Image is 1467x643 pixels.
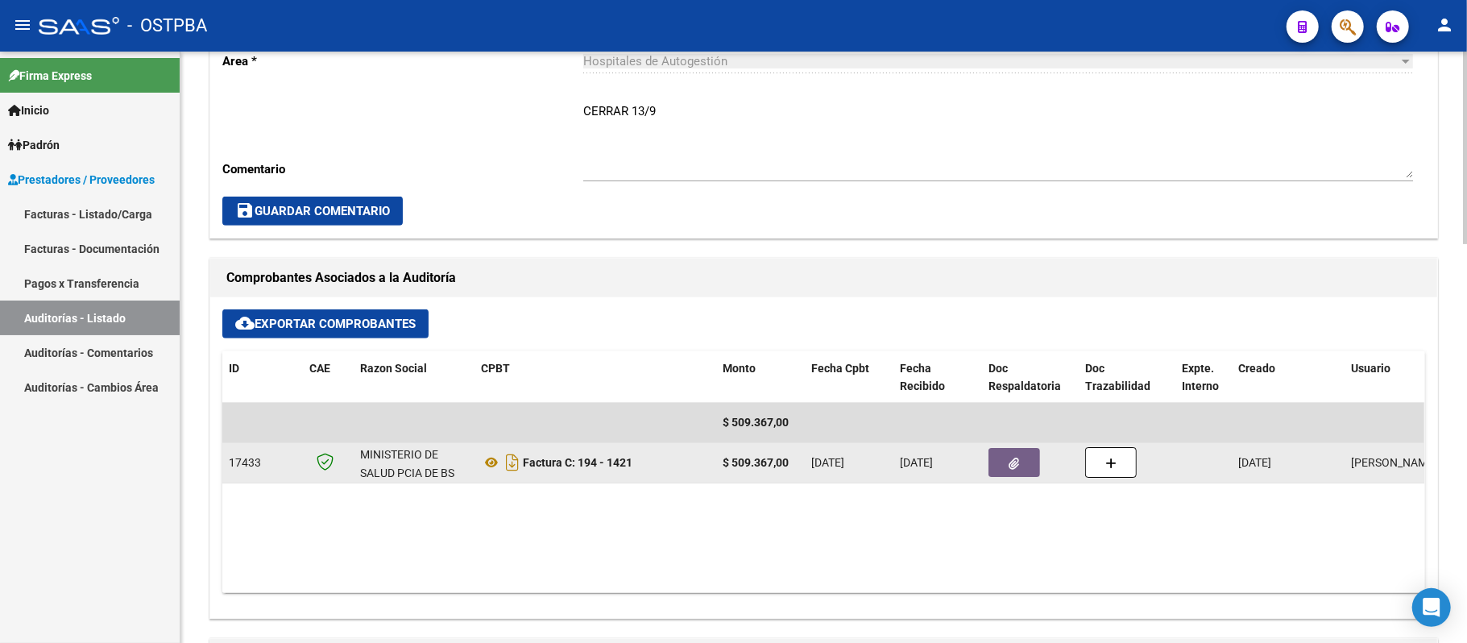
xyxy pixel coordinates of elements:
datatable-header-cell: CAE [303,351,354,404]
i: Descargar documento [502,450,523,475]
span: [DATE] [900,456,933,469]
datatable-header-cell: ID [222,351,303,404]
mat-icon: save [235,201,255,220]
span: 17433 [229,456,261,469]
span: Creado [1238,362,1275,375]
span: Hospitales de Autogestión [583,54,727,68]
datatable-header-cell: CPBT [474,351,716,404]
datatable-header-cell: Fecha Cpbt [805,351,893,404]
mat-icon: menu [13,15,32,35]
mat-icon: cloud_download [235,313,255,333]
mat-icon: person [1435,15,1454,35]
span: Guardar Comentario [235,204,390,218]
h1: Comprobantes Asociados a la Auditoría [226,265,1421,291]
span: Firma Express [8,67,92,85]
span: Expte. Interno [1182,362,1219,393]
button: Exportar Comprobantes [222,309,429,338]
datatable-header-cell: Fecha Recibido [893,351,982,404]
span: Doc Respaldatoria [988,362,1061,393]
span: Monto [723,362,756,375]
p: Comentario [222,160,583,178]
div: Open Intercom Messenger [1412,588,1451,627]
span: [DATE] [811,456,844,469]
span: - OSTPBA [127,8,207,44]
span: Fecha Recibido [900,362,945,393]
span: CPBT [481,362,510,375]
datatable-header-cell: Creado [1232,351,1345,404]
strong: $ 509.367,00 [723,456,789,469]
span: Inicio [8,102,49,119]
button: Guardar Comentario [222,197,403,226]
datatable-header-cell: Monto [716,351,805,404]
span: Fecha Cpbt [811,362,869,375]
span: Prestadores / Proveedores [8,171,155,189]
span: $ 509.367,00 [723,416,789,429]
p: Area * [222,52,583,70]
span: CAE [309,362,330,375]
span: ID [229,362,239,375]
span: Usuario [1351,362,1390,375]
datatable-header-cell: Doc Respaldatoria [982,351,1079,404]
div: MINISTERIO DE SALUD PCIA DE BS AS [360,446,468,500]
strong: Factura C: 194 - 1421 [523,456,632,469]
span: Exportar Comprobantes [235,317,416,331]
datatable-header-cell: Doc Trazabilidad [1079,351,1175,404]
span: Razon Social [360,362,427,375]
datatable-header-cell: Expte. Interno [1175,351,1232,404]
span: [DATE] [1238,456,1271,469]
span: Doc Trazabilidad [1085,362,1150,393]
datatable-header-cell: Razon Social [354,351,474,404]
span: Padrón [8,136,60,154]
